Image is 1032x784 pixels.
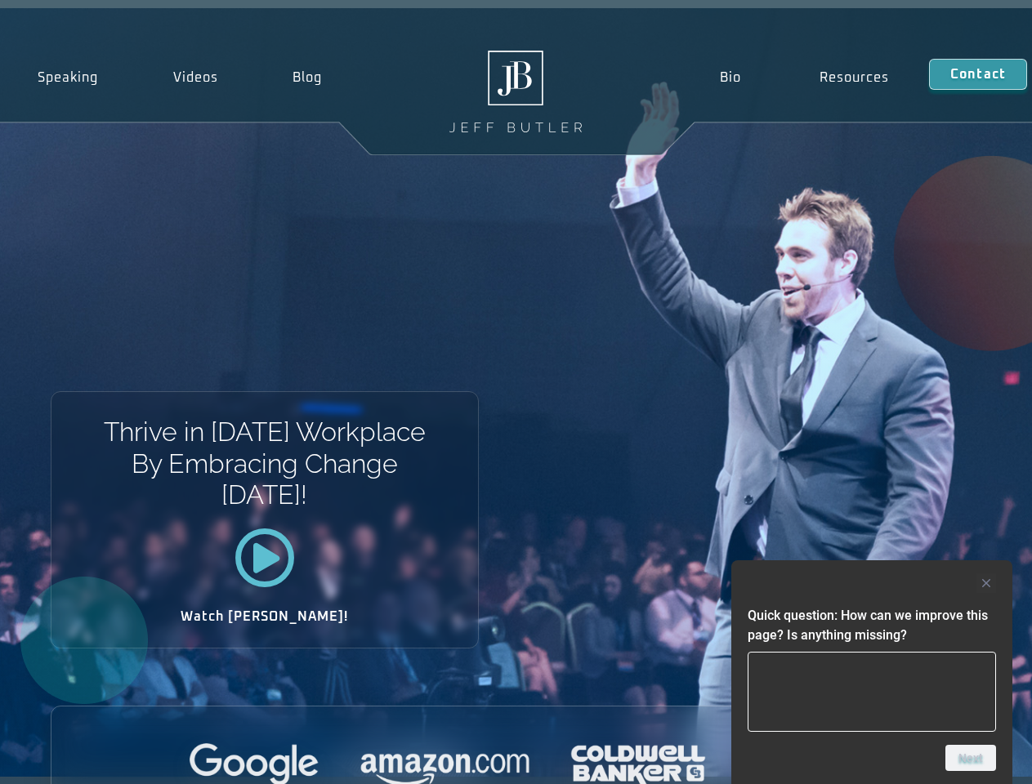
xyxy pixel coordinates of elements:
[748,606,996,645] h2: Quick question: How can we improve this page? Is anything missing?
[929,59,1027,90] a: Contact
[945,745,996,771] button: Next question
[680,59,780,96] a: Bio
[255,59,360,96] a: Blog
[680,59,928,96] nav: Menu
[136,59,256,96] a: Videos
[109,610,421,623] h2: Watch [PERSON_NAME]!
[102,416,427,510] h1: Thrive in [DATE] Workplace By Embracing Change [DATE]!
[976,573,996,593] button: Hide survey
[748,652,996,732] textarea: Quick question: How can we improve this page? Is anything missing?
[748,573,996,771] div: Quick question: How can we improve this page? Is anything missing?
[780,59,929,96] a: Resources
[950,68,1006,81] span: Contact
